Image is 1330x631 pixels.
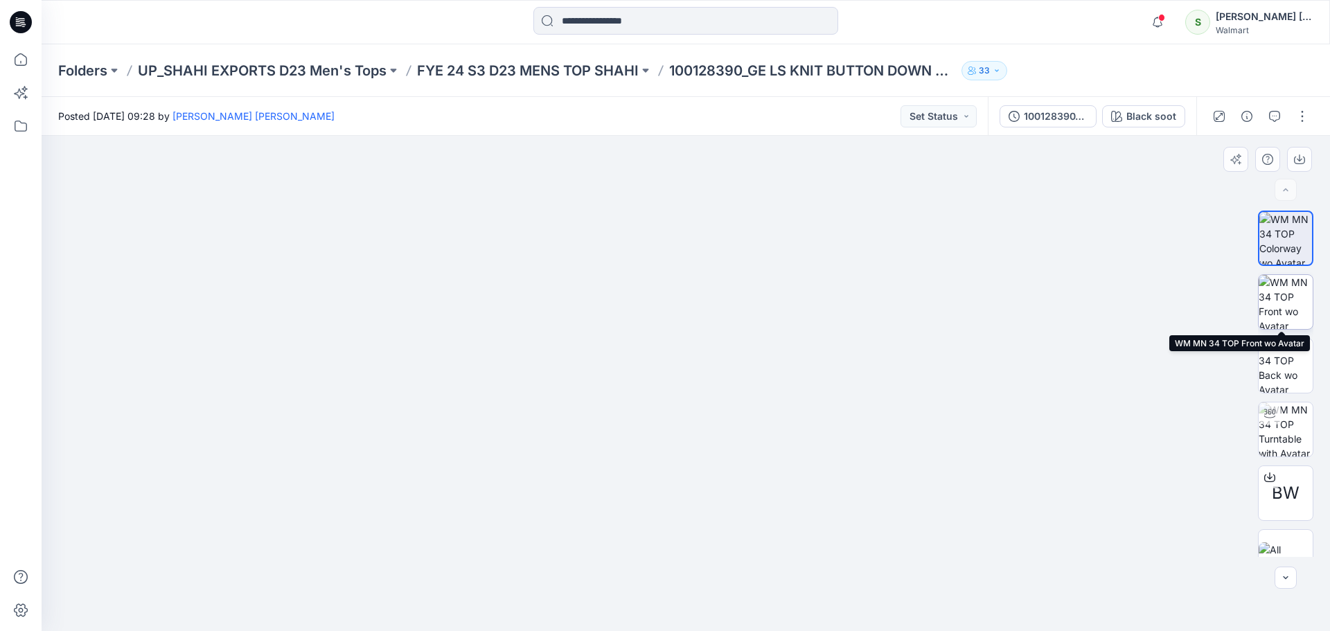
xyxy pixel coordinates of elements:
[1000,105,1097,127] button: 100128390_GE LS KNIT BUTTON DOWN SHIRT
[1185,10,1210,35] div: S​
[1259,212,1312,265] img: WM MN 34 TOP Colorway wo Avatar
[58,61,107,80] a: Folders
[979,63,990,78] p: 33
[1272,481,1300,506] span: BW
[417,61,639,80] a: FYE 24 S3 D23 MENS TOP SHAHI
[961,61,1007,80] button: 33
[1259,402,1313,456] img: WM MN 34 TOP Turntable with Avatar
[1024,109,1088,124] div: 100128390_GE LS KNIT BUTTON DOWN SHIRT
[1259,542,1313,571] img: All colorways
[138,61,387,80] a: UP_SHAHI EXPORTS D23 Men's Tops
[1102,105,1185,127] button: Black soot
[1216,8,1313,25] div: [PERSON_NAME] ​[PERSON_NAME]
[1259,339,1313,393] img: WM MN 34 TOP Back wo Avatar
[58,109,335,123] span: Posted [DATE] 09:28 by
[1216,25,1313,35] div: Walmart
[1126,109,1176,124] div: Black soot
[669,61,956,80] p: 100128390_GE LS KNIT BUTTON DOWN SHIRT
[172,110,335,122] a: [PERSON_NAME] ​[PERSON_NAME]
[1236,105,1258,127] button: Details
[1259,275,1313,329] img: WM MN 34 TOP Front wo Avatar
